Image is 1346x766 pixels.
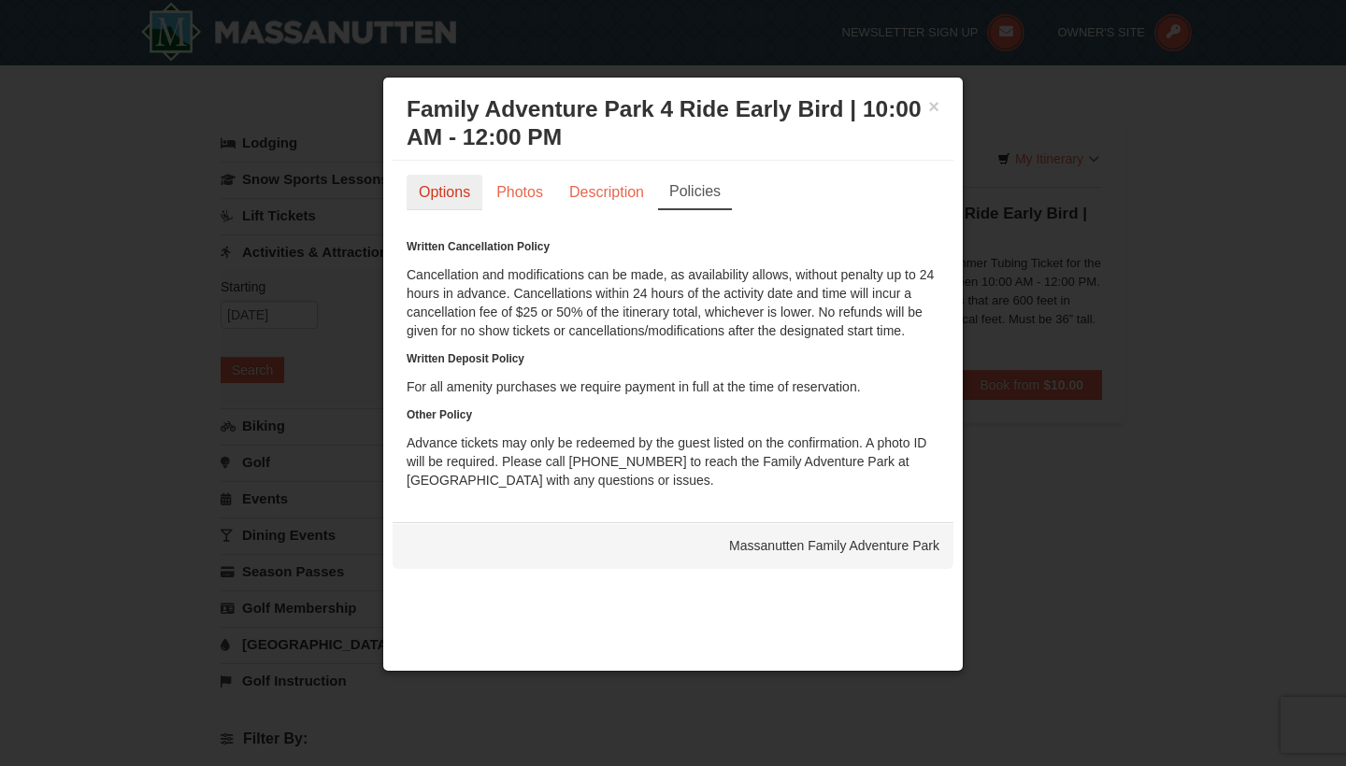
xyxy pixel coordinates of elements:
div: Cancellation and modifications can be made, as availability allows, without penalty up to 24 hour... [407,237,939,489]
a: Options [407,175,482,210]
div: Massanutten Family Adventure Park [393,522,953,569]
a: Policies [658,175,732,210]
button: × [928,97,939,116]
h6: Written Deposit Policy [407,349,939,368]
a: Photos [484,175,555,210]
a: Description [557,175,656,210]
h6: Written Cancellation Policy [407,237,939,256]
h6: Other Policy [407,405,939,424]
h3: Family Adventure Park 4 Ride Early Bird | 10:00 AM - 12:00 PM [407,95,939,151]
